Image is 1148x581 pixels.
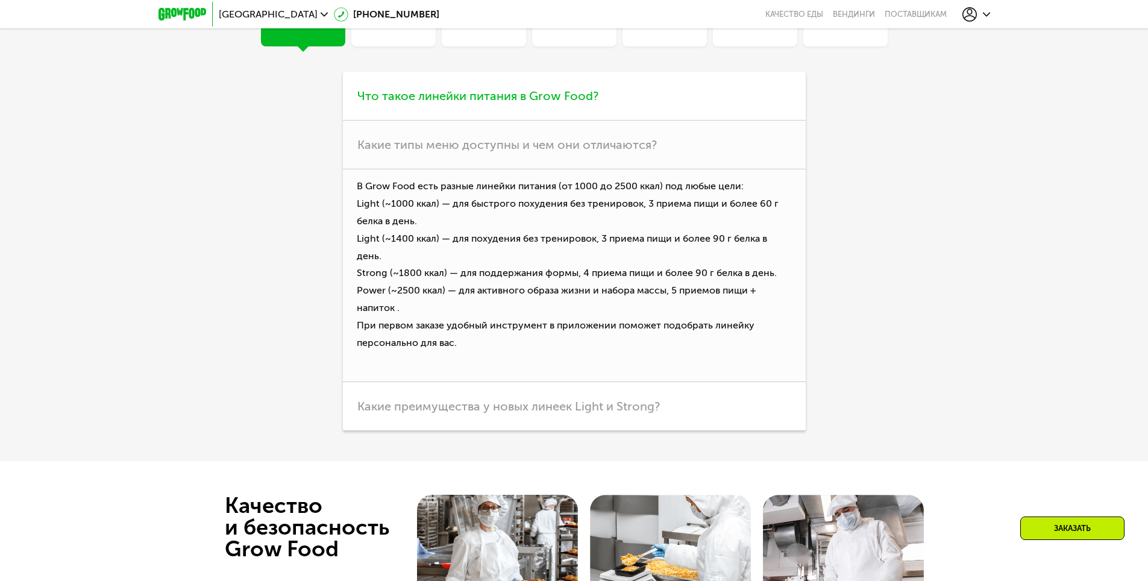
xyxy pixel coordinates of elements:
a: [PHONE_NUMBER] [334,7,439,22]
div: Качество и безопасность Grow Food [225,495,434,560]
p: В Grow Food есть разные линейки питания (от 1000 до 2500 ккал) под любые цели: Light (~1000 ккал)... [343,169,806,382]
div: Заказать [1020,517,1124,540]
span: Какие преимущества у новых линеек Light и Strong? [357,399,660,413]
a: Качество еды [765,10,823,19]
span: [GEOGRAPHIC_DATA] [219,10,318,19]
span: Какие типы меню доступны и чем они отличаются? [357,137,657,152]
div: поставщикам [885,10,947,19]
a: Вендинги [833,10,875,19]
span: Что такое линейки питания в Grow Food? [357,89,598,103]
